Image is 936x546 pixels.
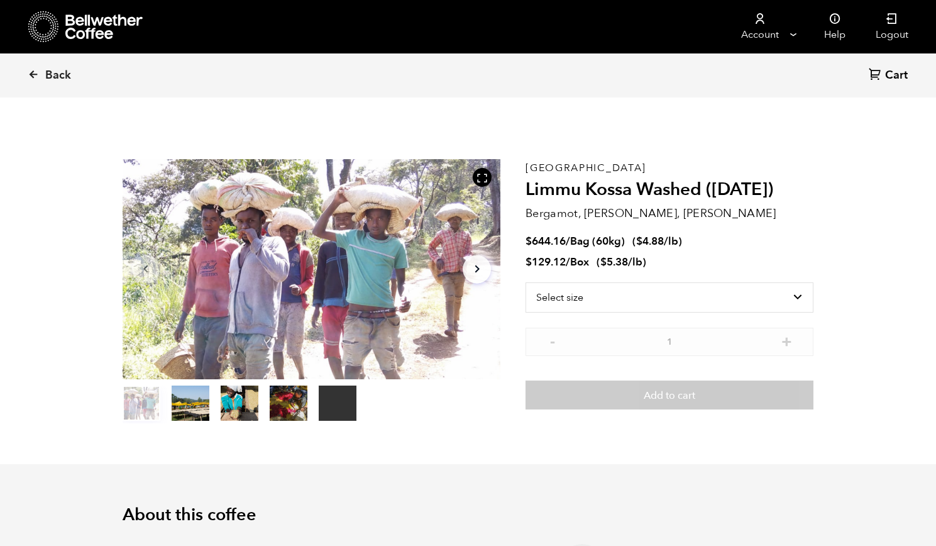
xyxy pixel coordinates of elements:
[526,205,813,222] p: Bergamot, [PERSON_NAME], [PERSON_NAME]
[664,234,678,248] span: /lb
[319,386,356,421] video: Your browser does not support the video tag.
[570,234,625,248] span: Bag (60kg)
[526,234,532,248] span: $
[526,234,566,248] bdi: 644.16
[123,505,814,525] h2: About this coffee
[600,255,628,269] bdi: 5.38
[526,255,566,269] bdi: 129.12
[566,234,570,248] span: /
[628,255,642,269] span: /lb
[570,255,589,269] span: Box
[526,381,813,409] button: Add to cart
[526,179,813,201] h2: Limmu Kossa Washed ([DATE])
[636,234,664,248] bdi: 4.88
[600,255,607,269] span: $
[526,255,532,269] span: $
[597,255,646,269] span: ( )
[636,234,642,248] span: $
[566,255,570,269] span: /
[544,334,560,347] button: -
[869,67,911,84] a: Cart
[45,68,71,83] span: Back
[885,68,908,83] span: Cart
[779,334,795,347] button: +
[632,234,682,248] span: ( )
